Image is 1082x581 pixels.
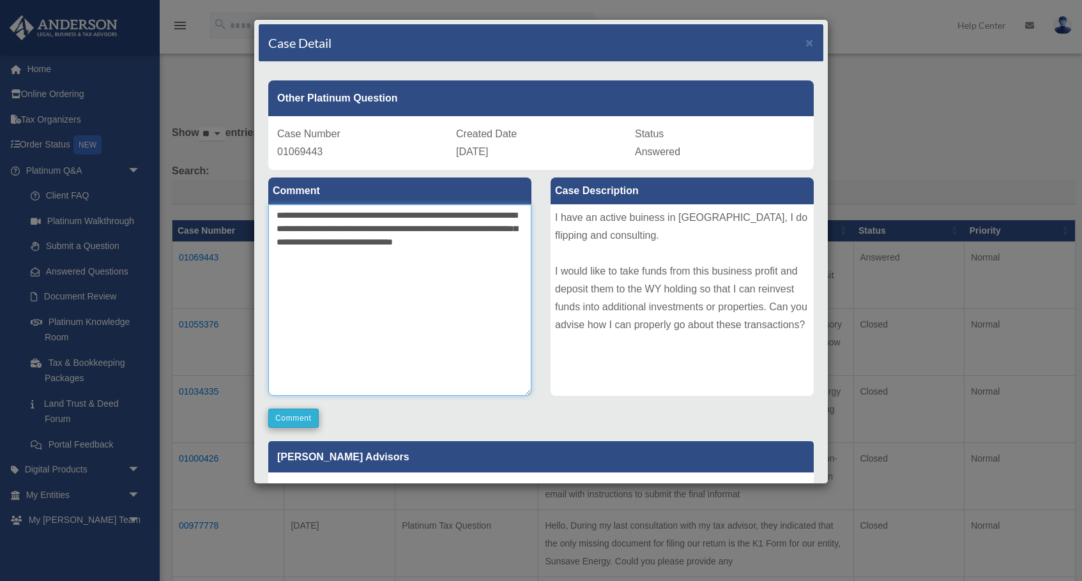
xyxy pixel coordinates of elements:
span: Answered [635,146,680,157]
p: [PERSON_NAME] Advisors [268,441,814,472]
span: Case Number [277,128,340,139]
span: 01069443 [277,146,323,157]
label: Case Description [551,177,814,204]
span: × [805,35,814,50]
button: Comment [268,409,319,428]
div: I have an active buiness in [GEOGRAPHIC_DATA], I do flipping and consulting. I would like to take... [551,204,814,396]
h4: Case Detail [268,34,331,52]
span: Status [635,128,664,139]
span: [DATE] [456,146,488,157]
label: Comment [268,177,531,204]
div: Other Platinum Question [268,80,814,116]
button: Close [805,36,814,49]
span: Created Date [456,128,517,139]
